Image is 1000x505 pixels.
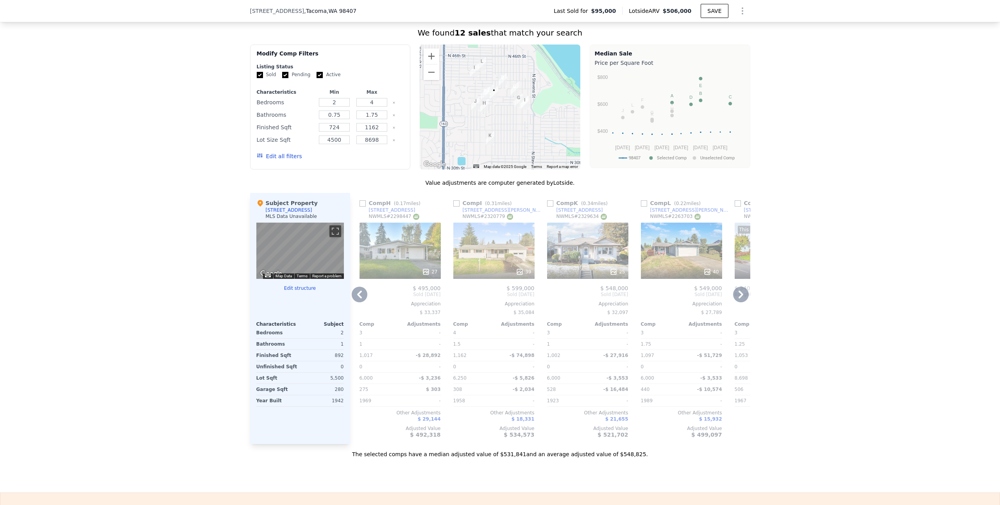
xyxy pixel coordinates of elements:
[424,48,439,64] button: Zoom in
[700,155,735,161] text: Unselected Comp
[676,201,687,206] span: 0.22
[738,226,770,234] div: This is a Flip
[697,353,722,358] span: -$ 51,729
[275,273,292,279] button: Map Data
[327,8,356,14] span: , WA 98407
[735,199,798,207] div: Comp C
[256,199,318,207] div: Subject Property
[490,86,498,100] div: 5016 N 39th St
[600,285,628,291] span: $ 548,000
[257,152,302,160] button: Edit all filters
[392,139,395,142] button: Clear
[256,321,300,327] div: Characteristics
[416,353,441,358] span: -$ 28,892
[641,425,722,432] div: Adjusted Value
[641,339,680,350] div: 1.75
[606,375,628,381] span: -$ 3,553
[641,387,650,392] span: 440
[257,122,314,133] div: Finished Sqft
[595,57,745,68] div: Price per Square Foot
[360,339,399,350] div: 1
[689,95,692,100] text: D
[478,57,486,71] div: 5218 N 44th St
[418,416,441,422] span: $ 29,144
[701,310,722,315] span: $ 27,789
[302,350,344,361] div: 892
[470,64,479,77] div: 4215 N Bennett St
[513,375,534,381] span: -$ 5,826
[360,321,400,327] div: Comp
[473,164,479,168] button: Keyboard shortcuts
[258,269,284,279] img: Google
[360,353,373,358] span: 1,017
[554,7,591,15] span: Last Sold for
[615,145,630,150] text: [DATE]
[360,395,399,406] div: 1969
[256,223,344,279] div: Street View
[453,207,544,213] a: [STREET_ADDRESS][PERSON_NAME]
[392,101,395,104] button: Clear
[744,213,794,220] div: NWMLS # 2308816
[735,395,774,406] div: 1967
[302,384,344,395] div: 280
[369,213,419,220] div: NWMLS # 2298447
[453,321,494,327] div: Comp
[641,330,644,335] span: 3
[728,95,732,99] text: C
[693,145,708,150] text: [DATE]
[312,274,342,278] a: Report a problem
[453,375,467,381] span: 6,250
[735,410,816,416] div: Other Adjustments
[256,339,299,350] div: Bathrooms
[595,50,745,57] div: Median Sale
[453,291,535,298] span: Sold [DATE]
[735,301,816,307] div: Appreciation
[597,432,628,438] span: $ 521,702
[603,387,628,392] span: -$ 16,484
[547,330,550,335] span: 3
[256,361,299,372] div: Unfinished Sqft
[735,285,762,291] span: $ 340,000
[453,387,462,392] span: 308
[641,199,704,207] div: Comp L
[482,201,515,206] span: ( miles)
[297,274,308,278] a: Terms (opens in new tab)
[369,207,415,213] div: [STREET_ADDRESS]
[453,339,492,350] div: 1.5
[635,145,649,150] text: [DATE]
[641,98,644,102] text: F
[683,395,722,406] div: -
[392,114,395,117] button: Clear
[547,387,556,392] span: 528
[516,268,531,276] div: 39
[610,268,625,276] div: 25
[595,68,745,166] div: A chart.
[360,207,415,213] a: [STREET_ADDRESS]
[694,285,722,291] span: $ 549,000
[400,321,441,327] div: Adjustments
[282,72,288,78] input: Pending
[547,164,578,169] a: Report a map error
[641,291,722,298] span: Sold [DATE]
[589,395,628,406] div: -
[481,87,489,100] div: 5128 N 39th St
[735,207,791,213] a: [STREET_ADDRESS]
[670,106,673,111] text: H
[547,375,560,381] span: 6,000
[250,7,304,15] span: [STREET_ADDRESS]
[453,199,515,207] div: Comp I
[663,8,692,14] span: $506,000
[265,274,270,277] button: Keyboard shortcuts
[257,134,314,145] div: Lot Size Sqft
[250,444,750,458] div: The selected comps have a median adjusted value of $531,841 and an average adjusted value of $548...
[360,199,424,207] div: Comp H
[651,112,654,116] text: K
[654,145,669,150] text: [DATE]
[603,353,628,358] span: -$ 27,916
[453,395,492,406] div: 1958
[691,432,722,438] span: $ 499,097
[304,7,356,15] span: , Tacoma
[657,155,687,161] text: Selected Comp
[735,375,748,381] span: 8,698
[360,410,441,416] div: Other Adjustments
